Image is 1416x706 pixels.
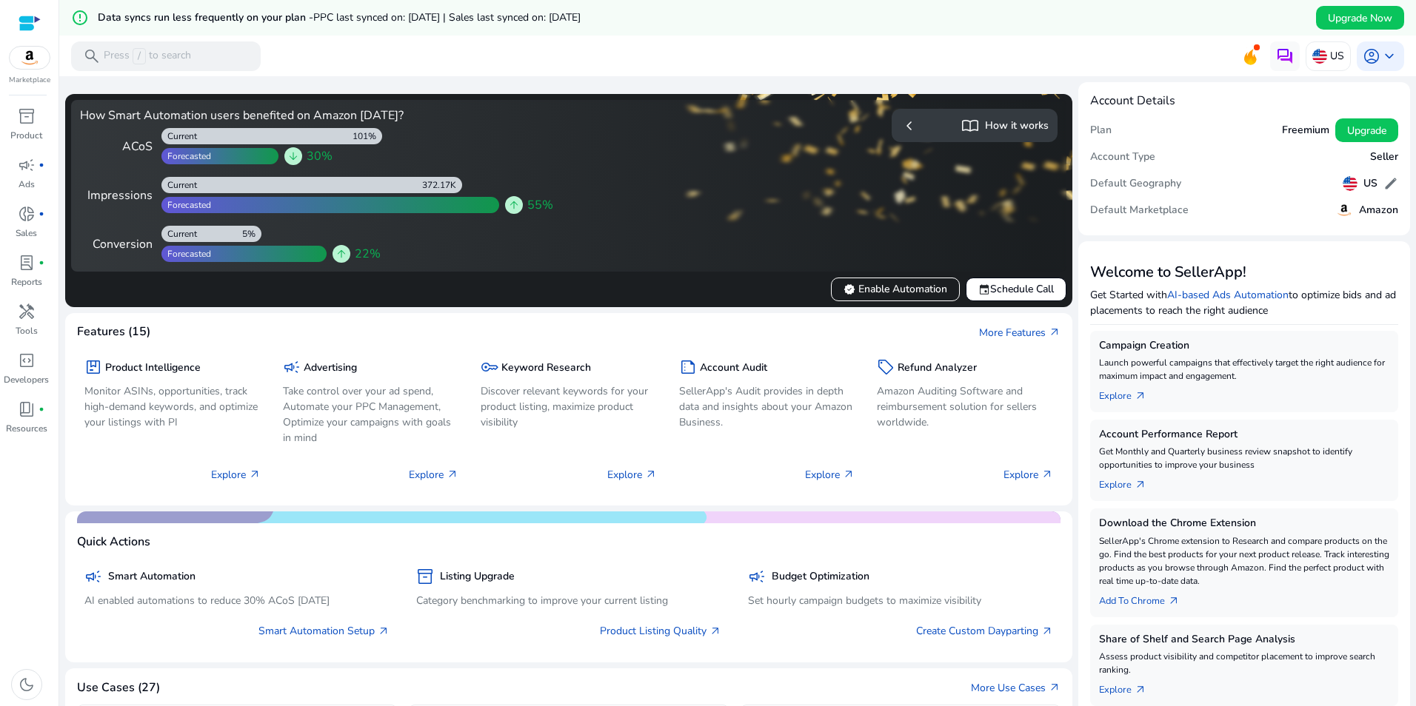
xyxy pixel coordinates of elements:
p: Get Monthly and Quarterly business review snapshot to identify opportunities to improve your busi... [1099,445,1389,471]
h5: Seller [1370,151,1398,164]
h5: How it works [985,120,1049,132]
span: arrow_outward [1135,479,1146,491]
p: Press to search [104,48,191,64]
img: us.svg [1312,49,1327,64]
span: arrow_downward [287,150,299,162]
span: 55% [527,196,553,214]
span: inventory_2 [416,568,434,585]
div: Current [161,130,197,142]
h5: Account Performance Report [1099,428,1389,441]
span: edit [1383,176,1398,191]
p: Explore [1003,467,1053,483]
p: Set hourly campaign budgets to maximize visibility [748,593,1053,608]
h5: Data syncs run less frequently on your plan - [98,12,581,24]
span: arrow_outward [378,625,390,637]
a: Smart Automation Setup [258,623,390,639]
p: Take control over your ad spend, Automate your PPC Management, Optimize your campaigns with goals... [283,383,459,446]
span: import_contacts [961,117,979,135]
div: ACoS [80,138,153,155]
h5: Freemium [1282,124,1329,137]
span: campaign [748,568,766,585]
div: 5% [242,228,261,240]
span: arrow_outward [1049,326,1061,338]
span: Upgrade [1347,123,1386,138]
span: donut_small [18,205,36,223]
p: Explore [607,467,657,483]
p: Explore [805,467,855,483]
span: 30% [307,147,333,165]
p: Category benchmarking to improve your current listing [416,593,721,608]
h5: Amazon [1359,204,1398,217]
span: arrow_outward [1041,468,1053,480]
span: book_4 [18,400,36,418]
span: package [84,358,102,376]
button: Upgrade Now [1316,6,1404,30]
p: Resources [6,422,47,435]
mat-icon: error_outline [71,9,89,27]
span: campaign [84,568,102,585]
span: arrow_outward [1135,390,1146,402]
span: account_circle [1363,47,1380,65]
h4: Account Details [1090,94,1175,108]
p: Monitor ASINs, opportunities, track high-demand keywords, and optimize your listings with PI [84,383,261,430]
h5: Share of Shelf and Search Page Analysis [1099,633,1389,646]
button: eventSchedule Call [966,278,1066,301]
span: Enable Automation [844,281,947,297]
h5: Default Marketplace [1090,204,1189,217]
span: campaign [283,358,301,376]
span: event [978,283,990,295]
p: SellerApp's Audit provides in depth data and insights about your Amazon Business. [679,383,855,430]
p: Discover relevant keywords for your product listing, maximize product visibility [481,383,657,430]
div: 101% [353,130,382,142]
p: Amazon Auditing Software and reimbursement solution for sellers worldwide. [877,383,1053,430]
span: fiber_manual_record [39,406,44,412]
h5: Refund Analyzer [898,362,977,374]
span: arrow_outward [1168,595,1180,607]
p: SellerApp's Chrome extension to Research and compare products on the go. Find the best products f... [1099,534,1389,588]
span: lab_profile [18,254,36,272]
a: Add To Chrome [1099,588,1192,608]
span: arrow_outward [645,468,657,480]
span: PPC last synced on: [DATE] | Sales last synced on: [DATE] [313,10,581,24]
div: Conversion [80,235,153,253]
button: Upgrade [1335,118,1398,142]
span: arrow_outward [709,625,721,637]
span: sell [877,358,895,376]
p: Tools [16,324,38,337]
h4: How Smart Automation users benefited on Amazon [DATE]? [80,109,563,123]
span: arrow_outward [843,468,855,480]
span: Schedule Call [978,281,1054,297]
span: code_blocks [18,352,36,369]
a: Create Custom Dayparting [916,623,1053,639]
a: More Featuresarrow_outward [979,325,1061,340]
p: Assess product visibility and competitor placement to improve search ranking. [1099,650,1389,676]
p: Reports [11,275,42,289]
div: Current [161,228,197,240]
span: keyboard_arrow_down [1380,47,1398,65]
p: Explore [409,467,458,483]
h4: Use Cases (27) [77,681,160,695]
h3: Welcome to SellerApp! [1090,263,1398,281]
span: handyman [18,303,36,320]
span: arrow_outward [249,468,261,480]
a: Explorearrow_outward [1099,676,1158,697]
p: Launch powerful campaigns that effectively target the right audience for maximum impact and engag... [1099,356,1389,383]
span: key [481,358,498,376]
h4: Features (15) [77,325,150,339]
p: Sales [16,226,37,240]
span: inventory_2 [18,107,36,125]
div: Forecasted [161,248,211,260]
h5: Download the Chrome Extension [1099,517,1389,530]
h5: Account Audit [700,362,767,374]
span: fiber_manual_record [39,260,44,266]
span: summarize [679,358,697,376]
span: fiber_manual_record [39,211,44,217]
h5: Campaign Creation [1099,340,1389,352]
div: Forecasted [161,150,211,162]
div: Impressions [80,186,153,204]
span: arrow_outward [1049,682,1061,693]
h5: Product Intelligence [105,362,201,374]
h5: Plan [1090,124,1112,137]
img: amazon.svg [1335,201,1353,219]
div: 372.17K [422,179,462,191]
